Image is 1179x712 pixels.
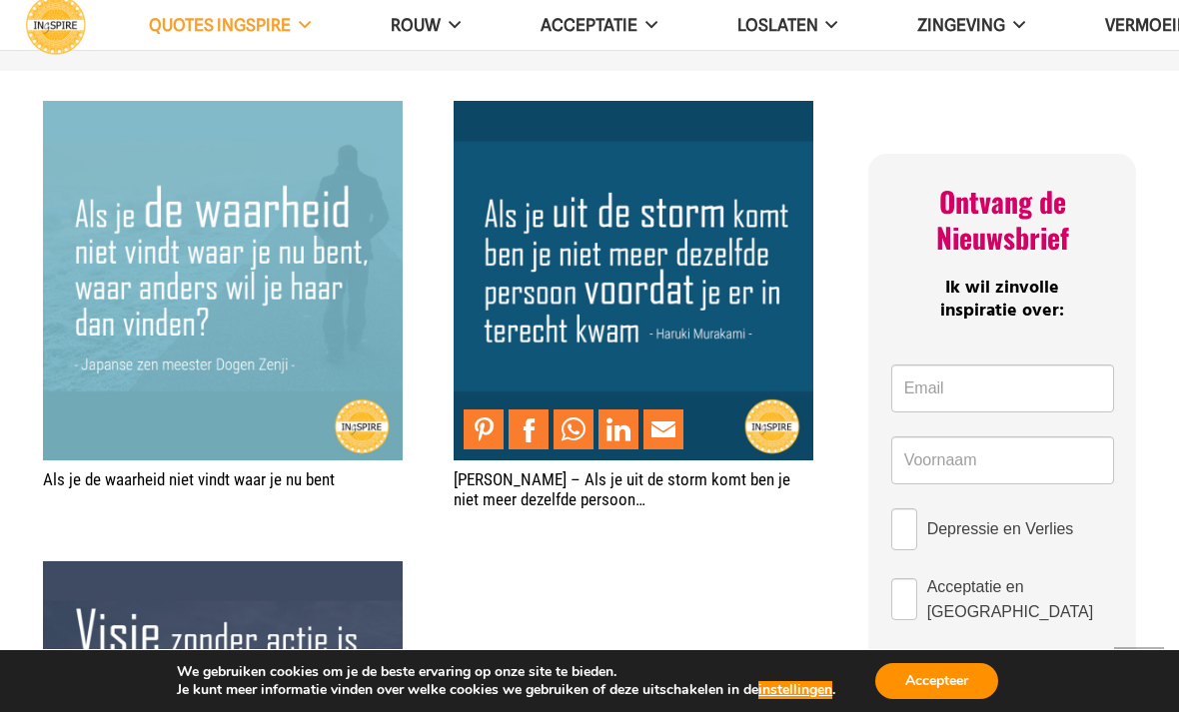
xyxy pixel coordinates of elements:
[43,101,403,460] img: Als je de waarheid niet vindt waar je nu bent, waar anders wil je haar dan vinden? - ingspire
[454,103,813,123] a: Haruki Murakami – Als je uit de storm komt ben je niet meer dezelfde persoon…
[43,563,403,583] a: Spreuk – Visie zonder actie is een dagdroom. Actie zonder visie is een nachtmerrie.
[643,409,688,449] li: Email This
[1114,647,1164,697] a: Terug naar top
[391,15,441,35] span: ROUW
[43,103,403,123] a: Als je de waarheid niet vindt waar je nu bent
[940,274,1064,326] span: Ik wil zinvolle inspiratie over:
[758,681,832,699] button: instellingen
[927,516,1074,541] span: Depressie en Verlies
[891,436,1114,484] input: Voornaam
[177,663,835,681] p: We gebruiken cookies om je de beste ervaring op onze site te bieden.
[541,15,637,35] span: Acceptatie
[891,364,1114,412] input: Email
[936,181,1069,258] span: Ontvang de Nieuwsbrief
[598,409,638,449] a: Share to LinkedIn
[643,409,683,449] a: Mail to Email This
[454,469,790,509] a: [PERSON_NAME] – Als je uit de storm komt ben je niet meer dezelfde persoon…
[737,15,818,35] span: Loslaten
[464,409,504,449] a: Pin to Pinterest
[891,578,917,620] input: Acceptatie en [GEOGRAPHIC_DATA]
[917,15,1005,35] span: Zingeving
[554,409,593,449] a: Share to WhatsApp
[891,508,917,550] input: Depressie en Verlies
[149,15,291,35] span: QUOTES INGSPIRE
[927,574,1114,624] span: Acceptatie en [GEOGRAPHIC_DATA]
[875,663,998,699] button: Accepteer
[598,409,643,449] li: LinkedIn
[927,648,1114,698] span: Zingeving en Levensmissie
[454,101,813,460] img: Als je uit de storm komt ben je niet meer dezelfde persoon voor dat je er in terecht kwam. Dit is...
[43,469,335,489] a: Als je de waarheid niet vindt waar je nu bent
[509,409,549,449] a: Share to Facebook
[177,681,835,699] p: Je kunt meer informatie vinden over welke cookies we gebruiken of deze uitschakelen in de .
[464,409,509,449] li: Pinterest
[554,409,598,449] li: WhatsApp
[509,409,554,449] li: Facebook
